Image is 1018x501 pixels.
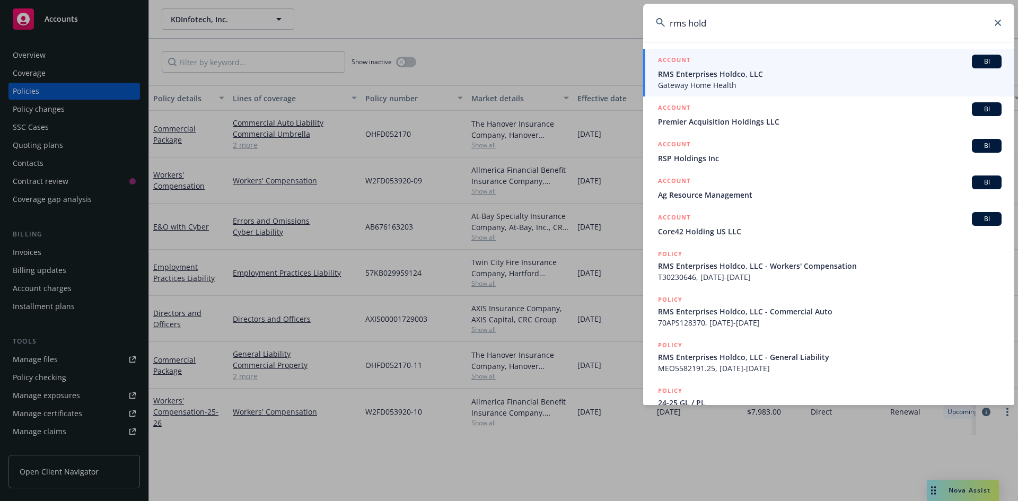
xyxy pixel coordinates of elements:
[658,351,1002,363] span: RMS Enterprises Holdco, LLC - General Liability
[976,57,997,66] span: BI
[643,243,1014,288] a: POLICYRMS Enterprises Holdco, LLC - Workers' CompensationT30230646, [DATE]-[DATE]
[658,139,690,152] h5: ACCOUNT
[643,133,1014,170] a: ACCOUNTBIRSP Holdings Inc
[658,68,1002,80] span: RMS Enterprises Holdco, LLC
[643,170,1014,206] a: ACCOUNTBIAg Resource Management
[658,249,682,259] h5: POLICY
[976,214,997,224] span: BI
[658,175,690,188] h5: ACCOUNT
[643,206,1014,243] a: ACCOUNTBICore42 Holding US LLC
[976,104,997,114] span: BI
[976,141,997,151] span: BI
[658,340,682,350] h5: POLICY
[658,294,682,305] h5: POLICY
[658,102,690,115] h5: ACCOUNT
[658,212,690,225] h5: ACCOUNT
[643,380,1014,425] a: POLICY24-25 GL / PL
[658,397,1002,408] span: 24-25 GL / PL
[643,334,1014,380] a: POLICYRMS Enterprises Holdco, LLC - General LiabilityMEO5582191.25, [DATE]-[DATE]
[658,116,1002,127] span: Premier Acquisition Holdings LLC
[976,178,997,187] span: BI
[658,153,1002,164] span: RSP Holdings Inc
[658,385,682,396] h5: POLICY
[643,4,1014,42] input: Search...
[658,260,1002,271] span: RMS Enterprises Holdco, LLC - Workers' Compensation
[643,96,1014,133] a: ACCOUNTBIPremier Acquisition Holdings LLC
[643,288,1014,334] a: POLICYRMS Enterprises Holdco, LLC - Commercial Auto70APS128370, [DATE]-[DATE]
[658,271,1002,283] span: T30230646, [DATE]-[DATE]
[658,306,1002,317] span: RMS Enterprises Holdco, LLC - Commercial Auto
[643,49,1014,96] a: ACCOUNTBIRMS Enterprises Holdco, LLCGateway Home Health
[658,55,690,67] h5: ACCOUNT
[658,189,1002,200] span: Ag Resource Management
[658,226,1002,237] span: Core42 Holding US LLC
[658,80,1002,91] span: Gateway Home Health
[658,363,1002,374] span: MEO5582191.25, [DATE]-[DATE]
[658,317,1002,328] span: 70APS128370, [DATE]-[DATE]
